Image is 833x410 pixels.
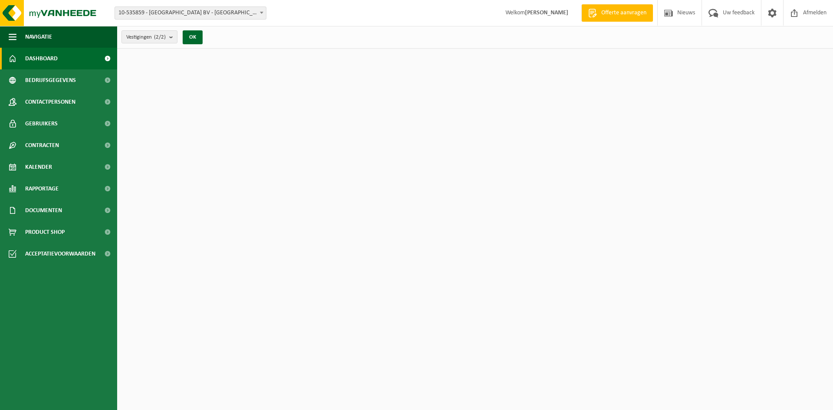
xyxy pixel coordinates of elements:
span: 10-535859 - RAPID ROAD BV - KOOIGEM [115,7,266,19]
button: Vestigingen(2/2) [121,30,177,43]
span: Navigatie [25,26,52,48]
span: Bedrijfsgegevens [25,69,76,91]
span: Vestigingen [126,31,166,44]
strong: [PERSON_NAME] [525,10,568,16]
span: Gebruikers [25,113,58,134]
span: Acceptatievoorwaarden [25,243,95,265]
button: OK [183,30,203,44]
span: 10-535859 - RAPID ROAD BV - KOOIGEM [115,7,266,20]
span: Offerte aanvragen [599,9,649,17]
span: Contracten [25,134,59,156]
a: Offerte aanvragen [581,4,653,22]
span: Dashboard [25,48,58,69]
span: Documenten [25,200,62,221]
span: Rapportage [25,178,59,200]
span: Product Shop [25,221,65,243]
span: Kalender [25,156,52,178]
span: Contactpersonen [25,91,75,113]
count: (2/2) [154,34,166,40]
